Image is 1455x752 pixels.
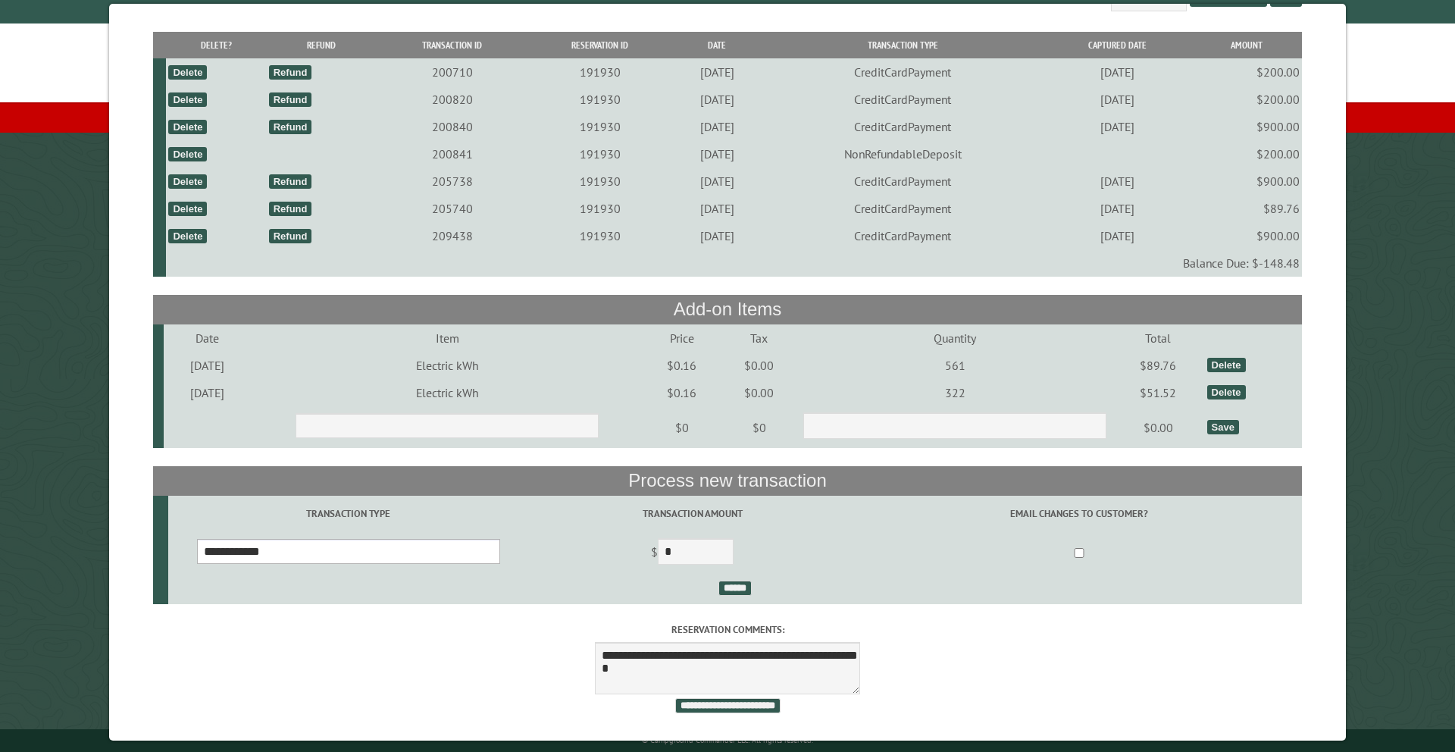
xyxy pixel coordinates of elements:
label: Transaction Amount [531,506,854,521]
td: [DATE] [164,379,251,406]
td: Item [251,324,643,352]
td: $900.00 [1191,113,1302,140]
td: 191930 [528,140,672,168]
label: Reservation comments: [153,622,1303,637]
td: $0.16 [643,379,721,406]
td: $0.16 [643,352,721,379]
td: Total [1112,324,1204,352]
div: Delete [168,202,207,216]
td: [DATE] [672,195,762,222]
td: CreditCardPayment [762,195,1044,222]
div: Refund [269,92,312,107]
div: Delete [168,229,207,243]
td: [DATE] [672,113,762,140]
td: $0 [643,406,721,449]
td: [DATE] [672,140,762,168]
td: Date [164,324,251,352]
td: $200.00 [1191,58,1302,86]
td: $89.76 [1112,352,1204,379]
label: Transaction Type [171,506,527,521]
td: 205738 [377,168,528,195]
td: Balance Due: $-148.48 [166,249,1302,277]
th: Delete? [166,32,266,58]
td: CreditCardPayment [762,58,1044,86]
td: CreditCardPayment [762,86,1044,113]
td: $200.00 [1191,86,1302,113]
td: NonRefundableDeposit [762,140,1044,168]
div: Delete [168,92,207,107]
div: Delete [1207,385,1246,399]
div: Refund [269,229,312,243]
td: 191930 [528,168,672,195]
td: [DATE] [672,86,762,113]
div: Refund [269,202,312,216]
th: Amount [1191,32,1302,58]
td: Electric kWh [251,379,643,406]
td: 205740 [377,195,528,222]
td: $0.00 [1112,406,1204,449]
td: $0 [721,406,798,449]
td: [DATE] [672,168,762,195]
div: Refund [269,65,312,80]
td: [DATE] [164,352,251,379]
td: CreditCardPayment [762,168,1044,195]
td: $51.52 [1112,379,1204,406]
td: $900.00 [1191,222,1302,249]
td: [DATE] [672,58,762,86]
div: Refund [269,120,312,134]
td: 200710 [377,58,528,86]
td: 200840 [377,113,528,140]
div: Delete [168,65,207,80]
td: Tax [721,324,798,352]
td: 200841 [377,140,528,168]
div: Delete [168,147,207,161]
td: 191930 [528,58,672,86]
td: Quantity [798,324,1112,352]
td: [DATE] [1044,86,1191,113]
th: Add-on Items [153,295,1303,324]
td: 191930 [528,222,672,249]
div: Save [1207,420,1239,434]
td: 322 [798,379,1112,406]
th: Process new transaction [153,466,1303,495]
th: Transaction Type [762,32,1044,58]
th: Reservation ID [528,32,672,58]
th: Captured Date [1044,32,1191,58]
th: Transaction ID [377,32,528,58]
th: Date [672,32,762,58]
td: [DATE] [672,222,762,249]
td: 191930 [528,86,672,113]
label: Email changes to customer? [859,506,1300,521]
td: [DATE] [1044,113,1191,140]
td: [DATE] [1044,195,1191,222]
td: 200820 [377,86,528,113]
td: 561 [798,352,1112,379]
td: [DATE] [1044,168,1191,195]
td: [DATE] [1044,222,1191,249]
td: 209438 [377,222,528,249]
td: $89.76 [1191,195,1302,222]
div: Refund [269,174,312,189]
td: $900.00 [1191,168,1302,195]
td: 191930 [528,113,672,140]
small: © Campground Commander LLC. All rights reserved. [642,735,813,745]
td: 191930 [528,195,672,222]
td: CreditCardPayment [762,222,1044,249]
td: Electric kWh [251,352,643,379]
td: $ [529,532,856,575]
th: Refund [267,32,377,58]
div: Delete [168,174,207,189]
td: $0.00 [721,352,798,379]
td: CreditCardPayment [762,113,1044,140]
div: Delete [1207,358,1246,372]
div: Delete [168,120,207,134]
td: [DATE] [1044,58,1191,86]
td: Price [643,324,721,352]
td: $0.00 [721,379,798,406]
td: $200.00 [1191,140,1302,168]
